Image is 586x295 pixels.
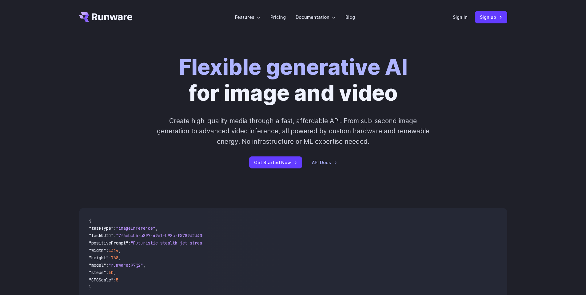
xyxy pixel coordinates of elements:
[118,255,121,261] span: ,
[118,248,121,253] span: ,
[114,225,116,231] span: :
[106,262,109,268] span: :
[179,54,408,106] h1: for image and video
[79,12,133,22] a: Go to /
[109,270,114,275] span: 40
[111,255,118,261] span: 768
[114,270,116,275] span: ,
[89,277,114,283] span: "CFGScale"
[106,270,109,275] span: :
[128,240,131,246] span: :
[109,262,143,268] span: "runware:97@2"
[89,225,114,231] span: "taskType"
[235,14,261,21] label: Features
[345,14,355,21] a: Blog
[249,156,302,168] a: Get Started Now
[89,270,106,275] span: "steps"
[116,277,118,283] span: 5
[270,14,286,21] a: Pricing
[89,285,91,290] span: }
[89,218,91,224] span: {
[143,262,146,268] span: ,
[312,159,337,166] a: API Docs
[89,233,114,238] span: "taskUUID"
[116,225,155,231] span: "imageInference"
[89,262,106,268] span: "model"
[109,248,118,253] span: 1344
[114,277,116,283] span: :
[475,11,507,23] a: Sign up
[89,240,128,246] span: "positivePrompt"
[296,14,336,21] label: Documentation
[106,248,109,253] span: :
[155,225,158,231] span: ,
[156,116,430,147] p: Create high-quality media through a fast, affordable API. From sub-second image generation to adv...
[89,248,106,253] span: "width"
[116,233,209,238] span: "7f3ebcb6-b897-49e1-b98c-f5789d2d40d7"
[453,14,468,21] a: Sign in
[131,240,355,246] span: "Futuristic stealth jet streaking through a neon-lit cityscape with glowing purple exhaust"
[179,54,408,80] strong: Flexible generative AI
[89,255,109,261] span: "height"
[109,255,111,261] span: :
[114,233,116,238] span: :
